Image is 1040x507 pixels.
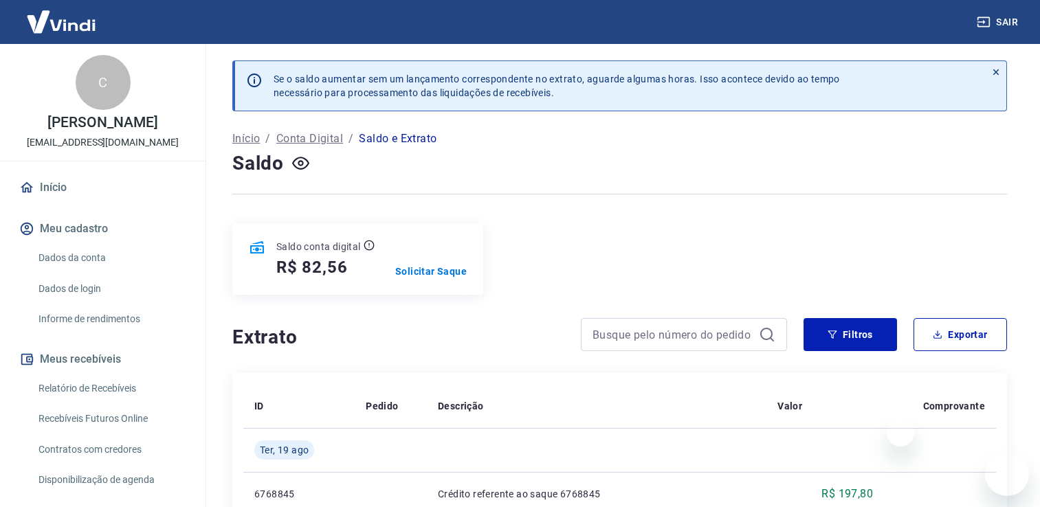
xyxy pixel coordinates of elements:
[974,10,1024,35] button: Sair
[33,374,189,403] a: Relatório de Recebíveis
[821,486,873,502] p: R$ 197,80
[359,131,436,147] p: Saldo e Extrato
[804,318,897,351] button: Filtros
[33,275,189,303] a: Dados de login
[232,131,260,147] a: Início
[16,172,189,203] a: Início
[33,466,189,494] a: Disponibilização de agenda
[276,131,343,147] a: Conta Digital
[33,305,189,333] a: Informe de rendimentos
[76,55,131,110] div: C
[33,405,189,433] a: Recebíveis Futuros Online
[33,244,189,272] a: Dados da conta
[438,487,755,501] p: Crédito referente ao saque 6768845
[260,443,309,457] span: Ter, 19 ago
[16,1,106,43] img: Vindi
[276,240,361,253] p: Saldo conta digital
[348,131,353,147] p: /
[923,399,985,413] p: Comprovante
[438,399,484,413] p: Descrição
[887,419,914,447] iframe: Fechar mensagem
[27,135,179,150] p: [EMAIL_ADDRESS][DOMAIN_NAME]
[395,264,467,278] a: Solicitar Saque
[777,399,802,413] p: Valor
[47,115,157,130] p: [PERSON_NAME]
[985,452,1029,496] iframe: Botão para abrir a janela de mensagens
[593,324,753,345] input: Busque pelo número do pedido
[254,487,344,501] p: 6768845
[366,399,398,413] p: Pedido
[232,324,564,351] h4: Extrato
[232,150,284,177] h4: Saldo
[914,318,1007,351] button: Exportar
[33,436,189,464] a: Contratos com credores
[276,256,347,278] h5: R$ 82,56
[16,344,189,374] button: Meus recebíveis
[254,399,264,413] p: ID
[265,131,270,147] p: /
[16,214,189,244] button: Meu cadastro
[274,72,840,100] p: Se o saldo aumentar sem um lançamento correspondente no extrato, aguarde algumas horas. Isso acon...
